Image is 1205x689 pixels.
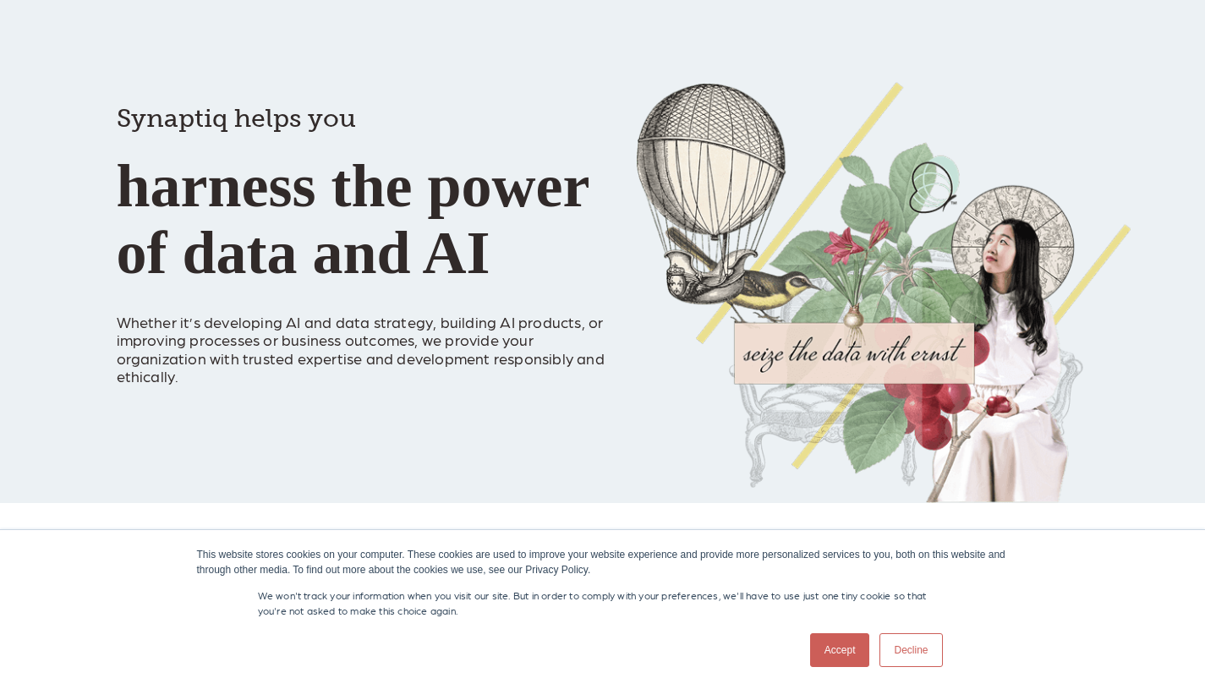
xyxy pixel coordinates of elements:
[197,547,1009,577] div: This website stores cookies on your computer. These cookies are used to improve your website expe...
[117,294,611,386] p: Whether it’s developing AI and data strategy, building AI products, or improving processes or bus...
[327,401,547,444] iframe: Embedded CTA
[258,588,948,618] p: We won't track your information when you visit our site. But in order to comply with your prefere...
[810,633,870,667] a: Accept
[637,82,1131,503] img: Collage of girl, balloon, bird, and butterfly, with seize the data with ernst text
[879,633,942,667] a: Decline
[117,103,356,134] span: Synaptiq helps you
[117,401,294,444] iframe: Embedded CTA
[117,74,611,287] h1: harness the power of data and AI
